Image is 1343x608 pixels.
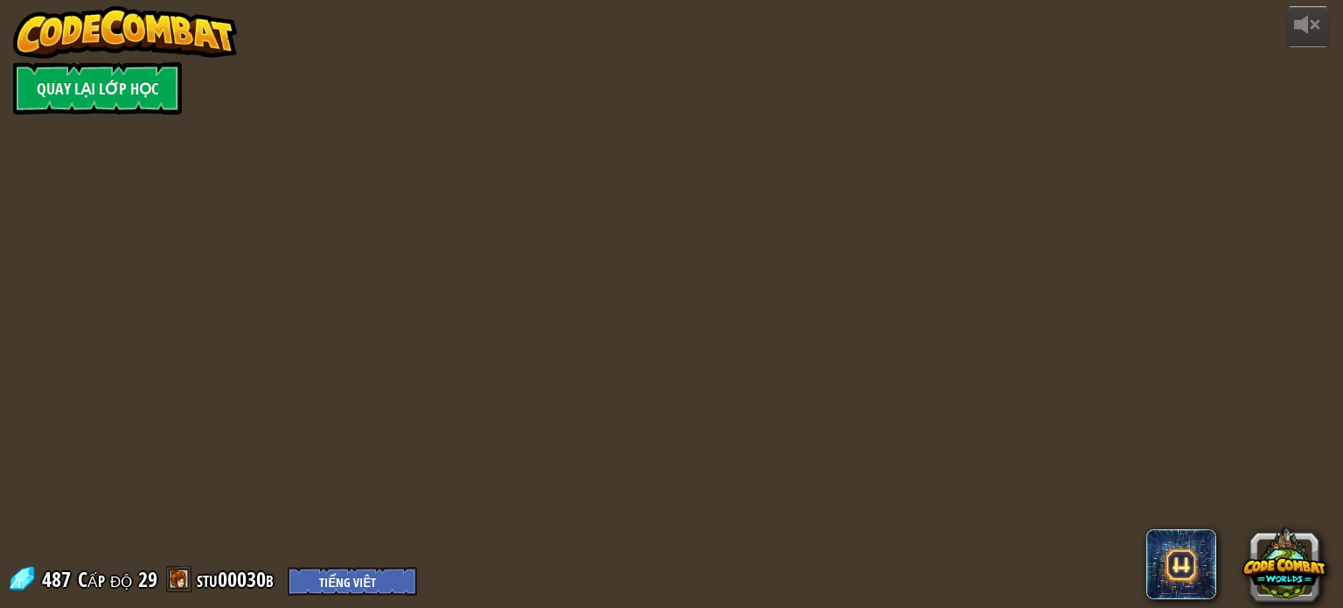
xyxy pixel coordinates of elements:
[1242,521,1326,605] button: CodeCombat Worlds on Roblox
[42,565,76,593] span: 487
[138,565,157,593] span: 29
[13,6,237,59] img: CodeCombat - Learn how to code by playing a game
[1146,529,1216,599] span: CodeCombat AI HackStack
[1286,6,1330,47] button: Tùy chỉnh âm lượng
[197,565,279,593] a: stu00030b
[13,62,182,115] a: Quay lại Lớp Học
[78,565,132,594] span: Cấp độ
